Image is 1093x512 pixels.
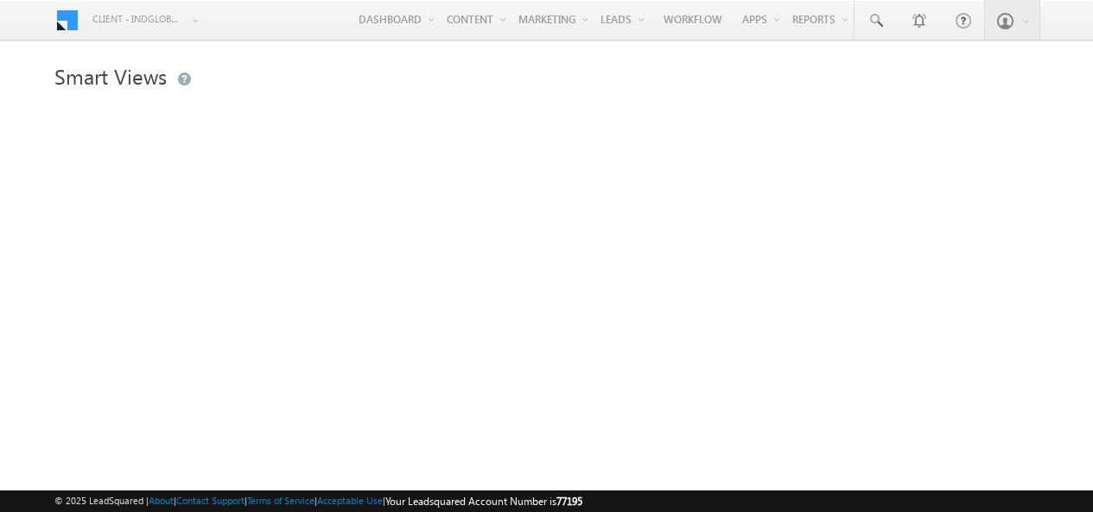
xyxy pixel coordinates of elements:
[556,495,582,508] span: 77195
[54,493,582,509] span: © 2025 LeadSquared | | | | |
[247,495,315,506] a: Terms of Service
[54,62,167,90] span: Smart Views
[317,495,383,506] a: Acceptable Use
[385,495,582,508] span: Your Leadsquared Account Number is
[149,495,174,506] a: About
[92,10,183,28] span: Client - indglobal2 (77195)
[176,495,245,506] a: Contact Support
